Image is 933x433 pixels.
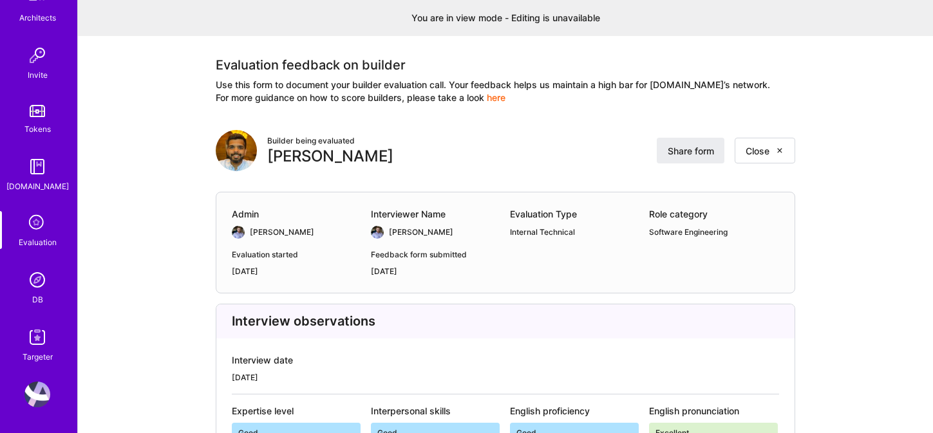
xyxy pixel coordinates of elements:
img: User Avatar [371,226,384,239]
div: [PERSON_NAME] [389,226,453,239]
a: here [487,92,505,103]
div: English pronunciation [649,405,788,418]
div: Feedback form submitted [371,249,500,261]
div: Expertise level [232,405,371,418]
div: Role category [649,208,778,221]
div: English proficiency [510,405,649,418]
img: Admin Search [24,267,50,293]
div: Use this form to document your builder evaluation call. Your feedback helps us maintain a high ba... [216,78,795,104]
div: Targeter [23,350,53,364]
img: guide book [24,154,50,180]
div: Interview date [232,354,293,367]
div: Architects [19,11,56,24]
div: You are in view mode - Editing is unavailable [411,12,600,24]
div: Tokens [24,122,51,136]
div: [DATE] [232,266,361,277]
img: User Avatar [232,226,245,239]
img: Skill Targeter [24,324,50,350]
img: User Avatar [216,130,257,171]
i: icon SelectionTeam [25,211,50,235]
div: Evaluation [19,235,57,249]
div: Software Engineering [649,226,778,239]
img: Invite [24,42,50,68]
div: Invite [28,68,48,82]
div: Admin [232,208,361,221]
img: User Avatar [24,382,50,407]
button: Close [735,138,795,163]
div: Builder being evaluated [267,135,393,147]
div: [DATE] [232,372,293,383]
img: tokens [30,105,45,117]
div: DB [32,293,43,306]
div: Evaluation feedback on builder [216,57,795,73]
button: Share form [657,138,724,163]
a: User Avatar [21,382,53,407]
div: Interview observations [216,304,795,338]
div: Interviewer Name [371,208,500,221]
div: Internal Technical [510,226,639,239]
a: User AvatarBuilder being evaluated[PERSON_NAME] [216,130,393,171]
div: [DATE] [371,266,500,277]
div: Evaluation Type [510,208,639,221]
div: [PERSON_NAME] [250,226,314,239]
div: [PERSON_NAME] [267,147,393,166]
div: Interpersonal skills [371,405,510,418]
div: [DOMAIN_NAME] [6,180,69,193]
div: Evaluation started [232,249,361,261]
